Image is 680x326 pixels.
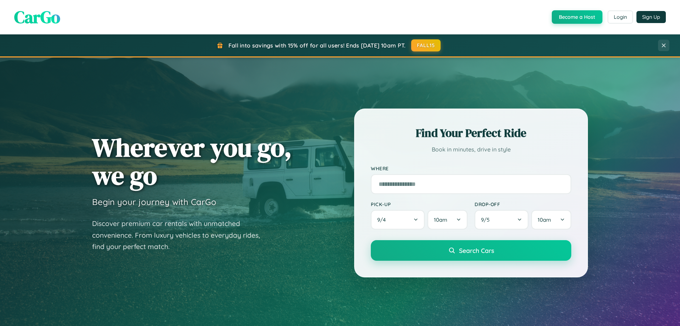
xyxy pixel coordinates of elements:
[371,201,467,207] label: Pick-up
[92,133,292,189] h1: Wherever you go, we go
[411,39,441,51] button: FALL15
[481,216,493,223] span: 9 / 5
[377,216,389,223] span: 9 / 4
[14,5,60,29] span: CarGo
[228,42,406,49] span: Fall into savings with 15% off for all users! Ends [DATE] 10am PT.
[92,218,269,253] p: Discover premium car rentals with unmatched convenience. From luxury vehicles to everyday rides, ...
[475,201,571,207] label: Drop-off
[552,10,602,24] button: Become a Host
[475,210,528,230] button: 9/5
[371,125,571,141] h2: Find Your Perfect Ride
[371,240,571,261] button: Search Cars
[608,11,633,23] button: Login
[636,11,666,23] button: Sign Up
[371,210,425,230] button: 9/4
[92,197,216,207] h3: Begin your journey with CarGo
[371,144,571,155] p: Book in minutes, drive in style
[459,247,494,254] span: Search Cars
[531,210,571,230] button: 10am
[434,216,447,223] span: 10am
[427,210,467,230] button: 10am
[538,216,551,223] span: 10am
[371,165,571,171] label: Where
